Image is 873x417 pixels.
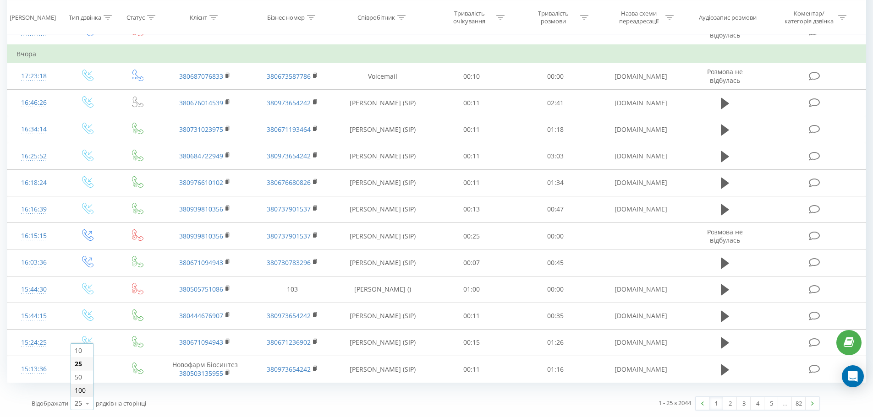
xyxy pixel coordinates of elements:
[336,143,430,169] td: [PERSON_NAME] (SIP)
[792,397,806,410] a: 82
[336,169,430,196] td: [PERSON_NAME] (SIP)
[96,399,146,407] span: рядків на сторінці
[614,10,663,25] div: Назва схеми переадресації
[267,232,311,240] a: 380737901537
[514,356,598,383] td: 01:16
[430,249,514,276] td: 00:07
[514,223,598,249] td: 00:00
[336,63,430,90] td: Voicemail
[709,397,723,410] a: 1
[179,178,223,187] a: 380976610102
[430,169,514,196] td: 00:11
[267,258,311,267] a: 380730783296
[430,90,514,116] td: 00:11
[7,45,866,63] td: Вчора
[336,90,430,116] td: [PERSON_NAME] (SIP)
[179,72,223,81] a: 380687076833
[267,178,311,187] a: 380676680826
[336,223,430,249] td: [PERSON_NAME] (SIP)
[179,311,223,320] a: 380444676907
[69,13,101,21] div: Тип дзвінка
[597,116,684,143] td: [DOMAIN_NAME]
[597,303,684,329] td: [DOMAIN_NAME]
[764,397,778,410] a: 5
[267,13,305,21] div: Бізнес номер
[179,98,223,107] a: 380676014539
[514,249,598,276] td: 00:45
[430,223,514,249] td: 00:25
[16,227,52,245] div: 16:15:15
[514,303,598,329] td: 00:35
[723,397,737,410] a: 2
[707,227,743,244] span: Розмова не відбулась
[597,196,684,222] td: [DOMAIN_NAME]
[126,13,145,21] div: Статус
[597,329,684,356] td: [DOMAIN_NAME]
[445,10,494,25] div: Тривалість очікування
[75,373,82,381] span: 50
[16,94,52,112] div: 16:46:26
[597,276,684,303] td: [DOMAIN_NAME]
[267,365,311,374] a: 380973654242
[514,90,598,116] td: 02:41
[267,205,311,213] a: 380737901537
[75,386,86,395] span: 100
[751,397,764,410] a: 4
[782,10,836,25] div: Коментар/категорія дзвінка
[179,258,223,267] a: 380671094943
[16,360,52,378] div: 15:13:36
[529,10,578,25] div: Тривалість розмови
[357,13,395,21] div: Співробітник
[778,397,792,410] div: …
[267,338,311,347] a: 380671236902
[16,334,52,352] div: 15:24:25
[514,63,598,90] td: 00:00
[267,72,311,81] a: 380673587786
[16,307,52,325] div: 15:44:15
[267,152,311,160] a: 380973654242
[179,285,223,293] a: 380505751086
[597,356,684,383] td: [DOMAIN_NAME]
[16,200,52,218] div: 16:16:39
[514,169,598,196] td: 01:34
[16,147,52,165] div: 16:25:52
[248,276,335,303] td: 103
[267,98,311,107] a: 380973654242
[430,116,514,143] td: 00:11
[737,397,751,410] a: 3
[514,329,598,356] td: 01:26
[430,329,514,356] td: 00:15
[161,356,248,383] td: Новофарм Біосинтез
[16,281,52,298] div: 15:44:30
[597,63,684,90] td: [DOMAIN_NAME]
[336,356,430,383] td: [PERSON_NAME] (SIP)
[179,125,223,134] a: 380731023975
[659,398,691,407] div: 1 - 25 з 2044
[179,205,223,213] a: 380939810356
[430,276,514,303] td: 01:00
[597,143,684,169] td: [DOMAIN_NAME]
[16,67,52,85] div: 17:23:18
[75,346,82,355] span: 10
[514,116,598,143] td: 01:18
[75,399,82,408] div: 25
[514,196,598,222] td: 00:47
[707,67,743,84] span: Розмова не відбулась
[597,90,684,116] td: [DOMAIN_NAME]
[597,169,684,196] td: [DOMAIN_NAME]
[514,143,598,169] td: 03:03
[336,329,430,356] td: [PERSON_NAME] (SIP)
[179,338,223,347] a: 380671094943
[267,125,311,134] a: 380671193464
[336,196,430,222] td: [PERSON_NAME] (SIP)
[10,13,56,21] div: [PERSON_NAME]
[16,120,52,138] div: 16:34:14
[179,152,223,160] a: 380684722949
[336,303,430,329] td: [PERSON_NAME] (SIP)
[430,143,514,169] td: 00:11
[430,303,514,329] td: 00:11
[16,254,52,271] div: 16:03:36
[336,276,430,303] td: [PERSON_NAME] ()
[514,276,598,303] td: 00:00
[430,63,514,90] td: 00:10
